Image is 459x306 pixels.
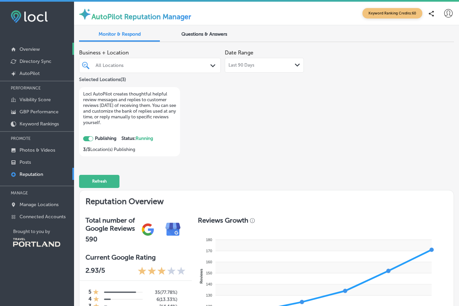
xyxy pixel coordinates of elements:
[11,10,48,23] img: fda3e92497d09a02dc62c9cd864e3231.png
[225,49,253,56] label: Date Range
[199,269,203,283] text: Reviews
[138,266,186,276] div: 2.93 Stars
[79,190,454,210] h2: Reputation Overview
[181,31,227,37] span: Questions & Answers
[85,235,135,243] h2: 590
[20,121,59,127] p: Keyword Rankings
[20,71,40,76] p: AutoPilot
[89,296,92,303] h4: 4
[83,147,90,152] strong: 3 / 3
[79,175,119,188] button: Refresh
[85,216,135,232] h3: Total number of Google Reviews
[20,147,55,153] p: Photos & Videos
[20,109,59,115] p: GBP Performance
[121,136,153,141] strong: Status:
[89,289,91,296] h4: 5
[99,31,141,37] span: Monitor & Respond
[206,248,212,253] tspan: 170
[148,290,177,295] h5: 35 ( 77.78% )
[20,202,59,207] p: Manage Locations
[93,289,99,296] div: 1 Star
[20,171,43,177] p: Reputation
[228,63,254,68] span: Last 90 Days
[83,91,176,125] p: Locl AutoPilot creates thoughtful helpful review messages and replies to customer reviews [DATE] ...
[78,7,92,21] img: autopilot-icon
[92,12,191,21] label: AutoPilot Reputation Manager
[20,97,51,103] p: Visibility Score
[79,49,221,56] span: Business + Location
[20,59,51,64] p: Directory Sync
[93,296,99,303] div: 1 Star
[136,136,153,141] span: Running
[95,136,116,141] strong: Publishing
[206,237,212,241] tspan: 180
[198,216,248,224] h3: Reviews Growth
[206,260,212,264] tspan: 160
[85,253,186,261] h3: Current Google Rating
[148,297,177,302] h5: 6 ( 13.33% )
[206,293,212,297] tspan: 130
[161,217,186,242] img: e7ababfa220611ac49bdb491a11684a6.png
[13,229,74,234] p: Brought to you by
[85,266,105,276] p: 2.93 /5
[362,8,422,18] span: Keyword Ranking Credits: 60
[20,46,40,52] p: Overview
[96,63,211,68] div: All Locations
[20,214,66,220] p: Connected Accounts
[20,159,31,165] p: Posts
[206,282,212,286] tspan: 140
[135,217,161,242] img: gPZS+5FD6qPJAAAAABJRU5ErkJggg==
[79,74,126,82] p: Selected Locations ( 3 )
[206,271,212,275] tspan: 150
[83,147,176,152] p: Location(s) Publishing
[13,238,60,247] img: Travel Portland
